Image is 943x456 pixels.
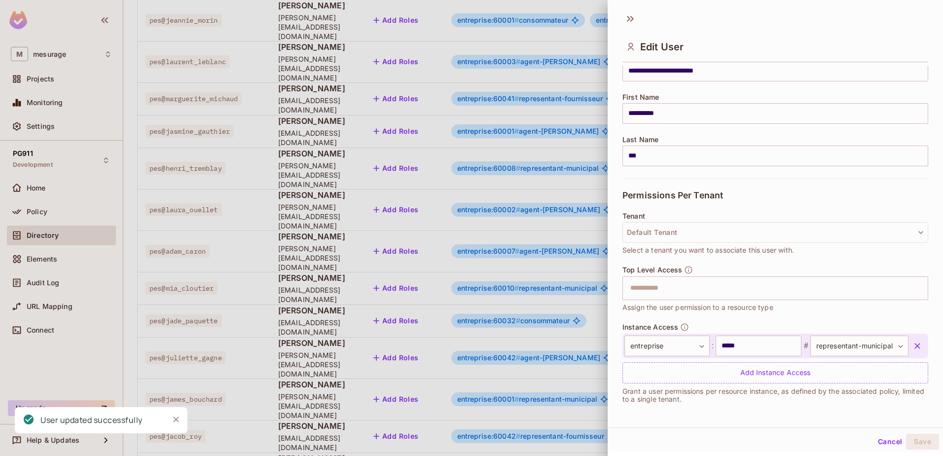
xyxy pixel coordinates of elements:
button: Default Tenant [622,222,928,243]
button: Close [169,412,183,427]
button: Cancel [874,434,906,450]
div: representant-municipal [810,336,908,356]
span: Top Level Access [622,266,682,274]
span: Last Name [622,136,658,144]
span: : [710,340,716,352]
button: Save [906,434,939,450]
span: First Name [622,93,659,101]
span: Tenant [622,212,645,220]
span: Assign the user permission to a resource type [622,302,773,313]
div: entreprise [624,336,710,356]
span: Edit User [640,41,684,53]
span: Instance Access [622,323,678,331]
div: Add Instance Access [622,362,928,383]
span: Select a tenant you want to associate this user with. [622,245,794,256]
p: Grant a user permissions per resource instance, as defined by the associated policy, limited to a... [622,387,928,403]
div: User updated successfully [40,414,143,426]
button: Open [923,287,925,289]
span: # [801,340,810,352]
span: Permissions Per Tenant [622,190,723,200]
